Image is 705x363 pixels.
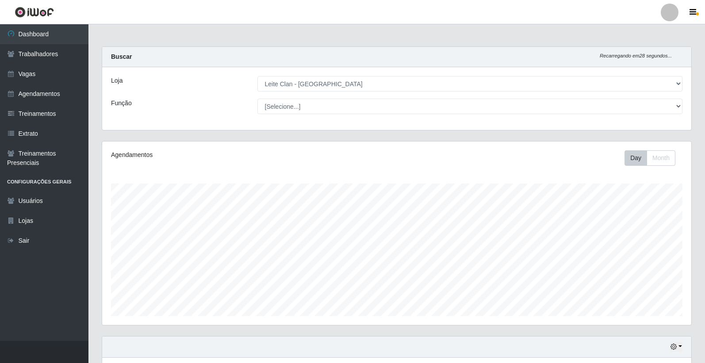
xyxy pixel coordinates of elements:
[647,150,675,166] button: Month
[111,53,132,60] strong: Buscar
[111,76,123,85] label: Loja
[111,150,341,160] div: Agendamentos
[625,150,647,166] button: Day
[625,150,675,166] div: First group
[600,53,672,58] i: Recarregando em 28 segundos...
[15,7,54,18] img: CoreUI Logo
[625,150,682,166] div: Toolbar with button groups
[111,99,132,108] label: Função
